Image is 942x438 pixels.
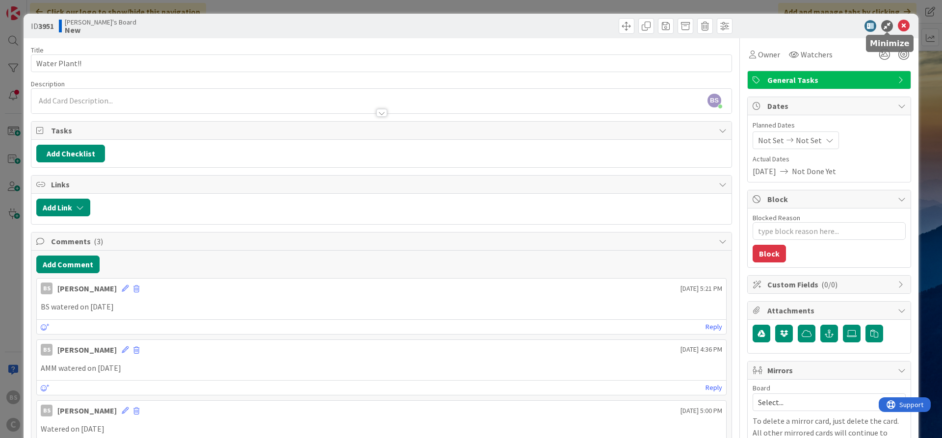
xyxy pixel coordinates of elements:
[65,26,136,34] b: New
[792,165,836,177] span: Not Done Yet
[41,362,722,374] p: AMM watered on [DATE]
[753,385,770,391] span: Board
[767,305,893,316] span: Attachments
[767,193,893,205] span: Block
[767,100,893,112] span: Dates
[753,245,786,262] button: Block
[707,94,721,107] span: BS
[801,49,833,60] span: Watchers
[57,344,117,356] div: [PERSON_NAME]
[753,120,906,130] span: Planned Dates
[36,145,105,162] button: Add Checklist
[36,256,100,273] button: Add Comment
[65,18,136,26] span: [PERSON_NAME]'s Board
[21,1,45,13] span: Support
[758,395,884,409] span: Select...
[31,20,54,32] span: ID
[753,165,776,177] span: [DATE]
[758,134,784,146] span: Not Set
[767,279,893,290] span: Custom Fields
[41,301,722,312] p: BS watered on [DATE]
[57,405,117,416] div: [PERSON_NAME]
[31,54,732,72] input: type card name here...
[753,154,906,164] span: Actual Dates
[38,21,54,31] b: 3951
[706,321,722,333] a: Reply
[767,74,893,86] span: General Tasks
[41,344,52,356] div: BS
[753,213,800,222] label: Blocked Reason
[41,283,52,294] div: BS
[680,283,722,294] span: [DATE] 5:21 PM
[51,235,714,247] span: Comments
[31,46,44,54] label: Title
[41,405,52,416] div: BS
[36,199,90,216] button: Add Link
[796,134,822,146] span: Not Set
[680,344,722,355] span: [DATE] 4:36 PM
[706,382,722,394] a: Reply
[31,79,65,88] span: Description
[821,280,837,289] span: ( 0/0 )
[870,39,910,48] h5: Minimize
[51,179,714,190] span: Links
[767,364,893,376] span: Mirrors
[94,236,103,246] span: ( 3 )
[41,423,722,435] p: Watered on [DATE]
[57,283,117,294] div: [PERSON_NAME]
[758,49,780,60] span: Owner
[680,406,722,416] span: [DATE] 5:00 PM
[51,125,714,136] span: Tasks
